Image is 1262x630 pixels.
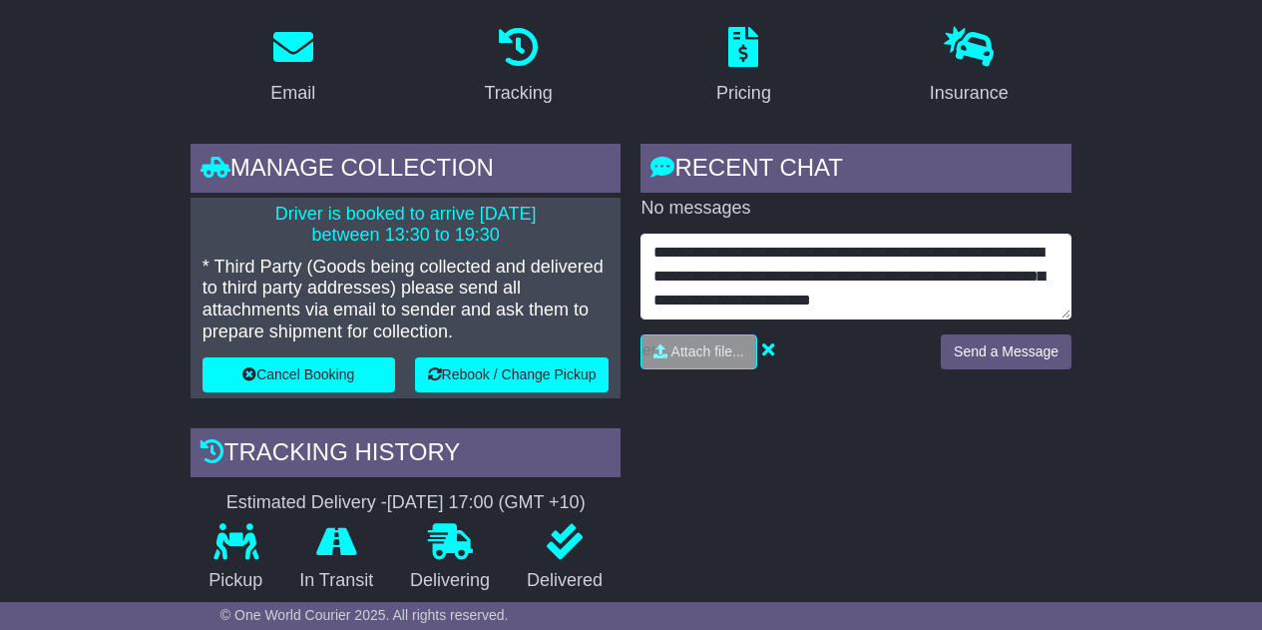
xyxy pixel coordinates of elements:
a: Pricing [703,20,784,114]
button: Cancel Booking [203,357,395,392]
p: In Transit [281,570,392,592]
p: Pickup [191,570,281,592]
div: Tracking history [191,428,622,482]
div: RECENT CHAT [640,144,1071,198]
div: [DATE] 17:00 (GMT +10) [387,492,586,514]
div: Email [270,80,315,107]
a: Insurance [917,20,1022,114]
p: * Third Party (Goods being collected and delivered to third party addresses) please send all atta... [203,257,610,342]
button: Send a Message [941,334,1071,369]
p: Driver is booked to arrive [DATE] between 13:30 to 19:30 [203,204,610,247]
div: Tracking [484,80,552,107]
a: Email [257,20,328,114]
div: Pricing [716,80,771,107]
p: Delivered [509,570,622,592]
div: Manage collection [191,144,622,198]
span: © One World Courier 2025. All rights reserved. [220,607,509,623]
div: Insurance [930,80,1009,107]
button: Rebook / Change Pickup [415,357,610,392]
a: Tracking [471,20,565,114]
div: Estimated Delivery - [191,492,622,514]
p: No messages [640,198,1071,220]
p: Delivering [392,570,509,592]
